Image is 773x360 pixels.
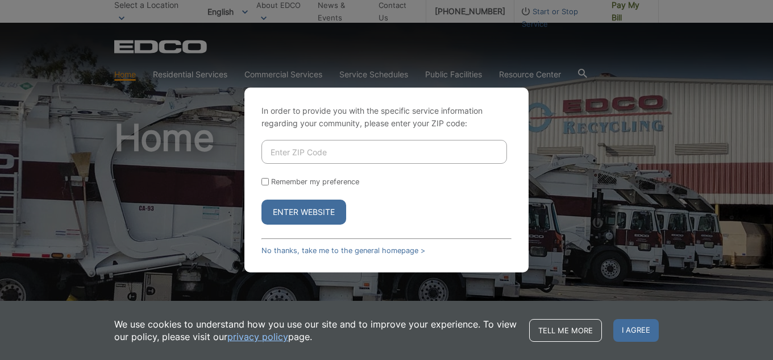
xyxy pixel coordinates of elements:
[261,246,425,255] a: No thanks, take me to the general homepage >
[227,330,288,343] a: privacy policy
[271,177,359,186] label: Remember my preference
[613,319,659,342] span: I agree
[261,105,512,130] p: In order to provide you with the specific service information regarding your community, please en...
[261,140,507,164] input: Enter ZIP Code
[114,318,518,343] p: We use cookies to understand how you use our site and to improve your experience. To view our pol...
[529,319,602,342] a: Tell me more
[261,200,346,225] button: Enter Website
